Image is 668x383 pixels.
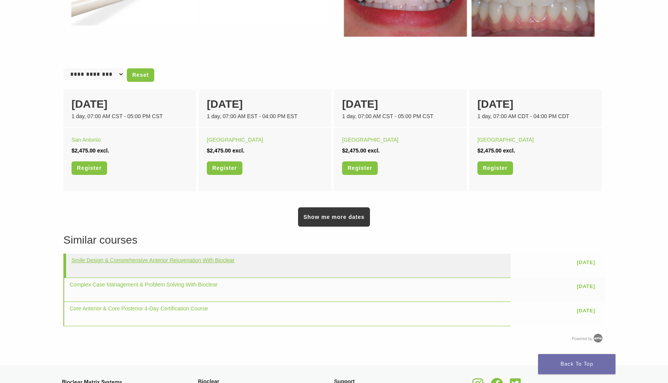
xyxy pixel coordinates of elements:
[97,147,109,154] span: excl.
[592,332,604,344] img: Arlo training & Event Software
[368,147,380,154] span: excl.
[232,147,244,154] span: excl.
[72,112,188,120] div: 1 day, 07:00 AM CST - 05:00 PM CST
[342,137,399,143] a: [GEOGRAPHIC_DATA]
[342,147,366,154] span: $2,475.00
[342,112,458,120] div: 1 day, 07:00 AM CST - 05:00 PM CST
[207,137,263,143] a: [GEOGRAPHIC_DATA]
[298,207,370,227] a: Show me more dates
[207,147,231,154] span: $2,475.00
[207,161,242,175] a: Register
[342,96,458,112] div: [DATE]
[70,281,218,288] a: Complex Case Management & Problem Solving With Bioclear
[573,281,599,293] a: [DATE]
[207,112,323,120] div: 1 day, 07:00 AM EST - 04:00 PM EST
[573,256,599,268] a: [DATE]
[503,147,515,154] span: excl.
[72,147,95,154] span: $2,475.00
[72,137,101,143] a: San Antonio
[477,137,534,143] a: [GEOGRAPHIC_DATA]
[70,305,208,312] a: Core Anterior & Core Posterior 4-Day Certification Course
[477,96,594,112] div: [DATE]
[342,161,378,175] a: Register
[538,354,615,374] a: Back To Top
[477,147,501,154] span: $2,475.00
[72,257,235,263] a: Smile Design & Comprehensive Anterior Rejuvenation With Bioclear
[477,161,513,175] a: Register
[72,161,107,175] a: Register
[207,96,323,112] div: [DATE]
[72,96,188,112] div: [DATE]
[573,305,599,317] a: [DATE]
[477,112,594,120] div: 1 day, 07:00 AM CDT - 04:00 PM CDT
[63,232,605,248] h3: Similar courses
[572,337,605,341] a: Powered by
[127,68,154,82] a: Reset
